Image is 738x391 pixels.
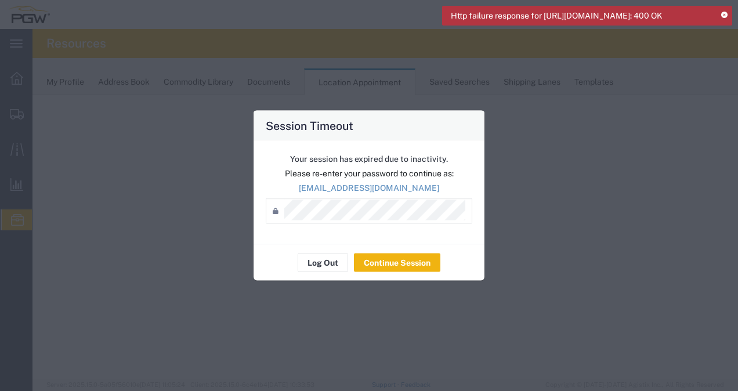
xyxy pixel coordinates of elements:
[266,182,472,194] p: [EMAIL_ADDRESS][DOMAIN_NAME]
[451,10,663,22] span: Http failure response for [URL][DOMAIN_NAME]: 400 OK
[354,254,440,272] button: Continue Session
[266,153,472,165] p: Your session has expired due to inactivity.
[298,254,348,272] button: Log Out
[266,117,353,134] h4: Session Timeout
[266,168,472,180] p: Please re-enter your password to continue as:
